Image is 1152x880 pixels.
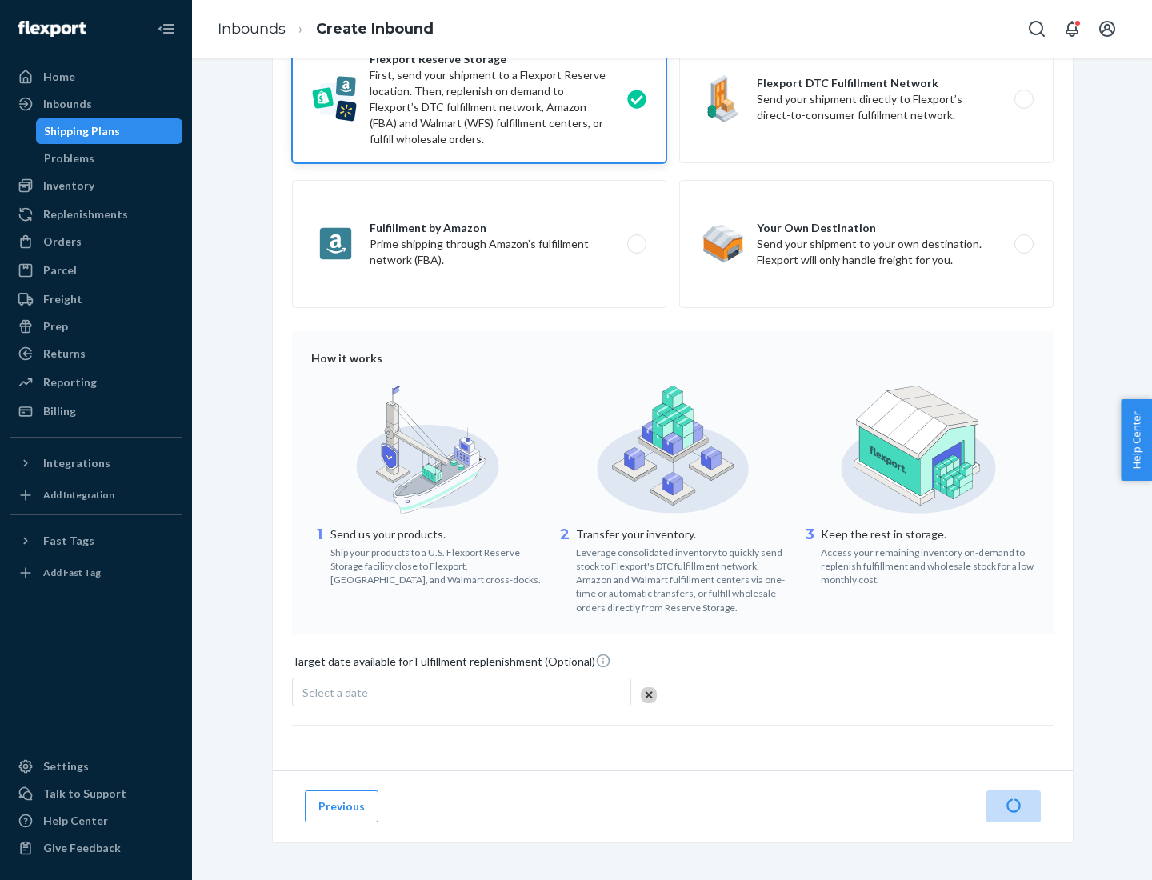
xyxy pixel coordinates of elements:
[821,526,1034,542] p: Keep the rest in storage.
[150,13,182,45] button: Close Navigation
[986,790,1041,822] button: Next
[43,346,86,362] div: Returns
[43,533,94,549] div: Fast Tags
[576,526,790,542] p: Transfer your inventory.
[10,314,182,339] a: Prep
[43,96,92,112] div: Inbounds
[43,840,121,856] div: Give Feedback
[1091,13,1123,45] button: Open account menu
[557,525,573,614] div: 2
[311,350,1034,366] div: How it works
[10,258,182,283] a: Parcel
[44,150,94,166] div: Problems
[44,123,120,139] div: Shipping Plans
[302,686,368,699] span: Select a date
[43,291,82,307] div: Freight
[10,754,182,779] a: Settings
[10,398,182,424] a: Billing
[305,790,378,822] button: Previous
[10,370,182,395] a: Reporting
[10,229,182,254] a: Orders
[330,526,544,542] p: Send us your products.
[218,20,286,38] a: Inbounds
[10,286,182,312] a: Freight
[36,146,183,171] a: Problems
[330,542,544,586] div: Ship your products to a U.S. Flexport Reserve Storage facility close to Flexport, [GEOGRAPHIC_DAT...
[10,781,182,806] a: Talk to Support
[10,341,182,366] a: Returns
[43,455,110,471] div: Integrations
[18,21,86,37] img: Flexport logo
[10,482,182,508] a: Add Integration
[43,374,97,390] div: Reporting
[10,528,182,554] button: Fast Tags
[316,20,434,38] a: Create Inbound
[10,91,182,117] a: Inbounds
[10,173,182,198] a: Inventory
[43,813,108,829] div: Help Center
[43,262,77,278] div: Parcel
[43,178,94,194] div: Inventory
[576,542,790,614] div: Leverage consolidated inventory to quickly send stock to Flexport's DTC fulfillment network, Amaz...
[311,525,327,586] div: 1
[43,234,82,250] div: Orders
[43,488,114,502] div: Add Integration
[292,653,611,676] span: Target date available for Fulfillment replenishment (Optional)
[10,560,182,586] a: Add Fast Tag
[821,542,1034,586] div: Access your remaining inventory on-demand to replenish fulfillment and wholesale stock for a low ...
[10,450,182,476] button: Integrations
[1121,399,1152,481] button: Help Center
[10,64,182,90] a: Home
[802,525,818,586] div: 3
[43,69,75,85] div: Home
[36,118,183,144] a: Shipping Plans
[43,786,126,802] div: Talk to Support
[43,206,128,222] div: Replenishments
[43,318,68,334] div: Prep
[10,202,182,227] a: Replenishments
[205,6,446,53] ol: breadcrumbs
[10,835,182,861] button: Give Feedback
[43,758,89,774] div: Settings
[1021,13,1053,45] button: Open Search Box
[43,566,101,579] div: Add Fast Tag
[43,403,76,419] div: Billing
[1056,13,1088,45] button: Open notifications
[10,808,182,834] a: Help Center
